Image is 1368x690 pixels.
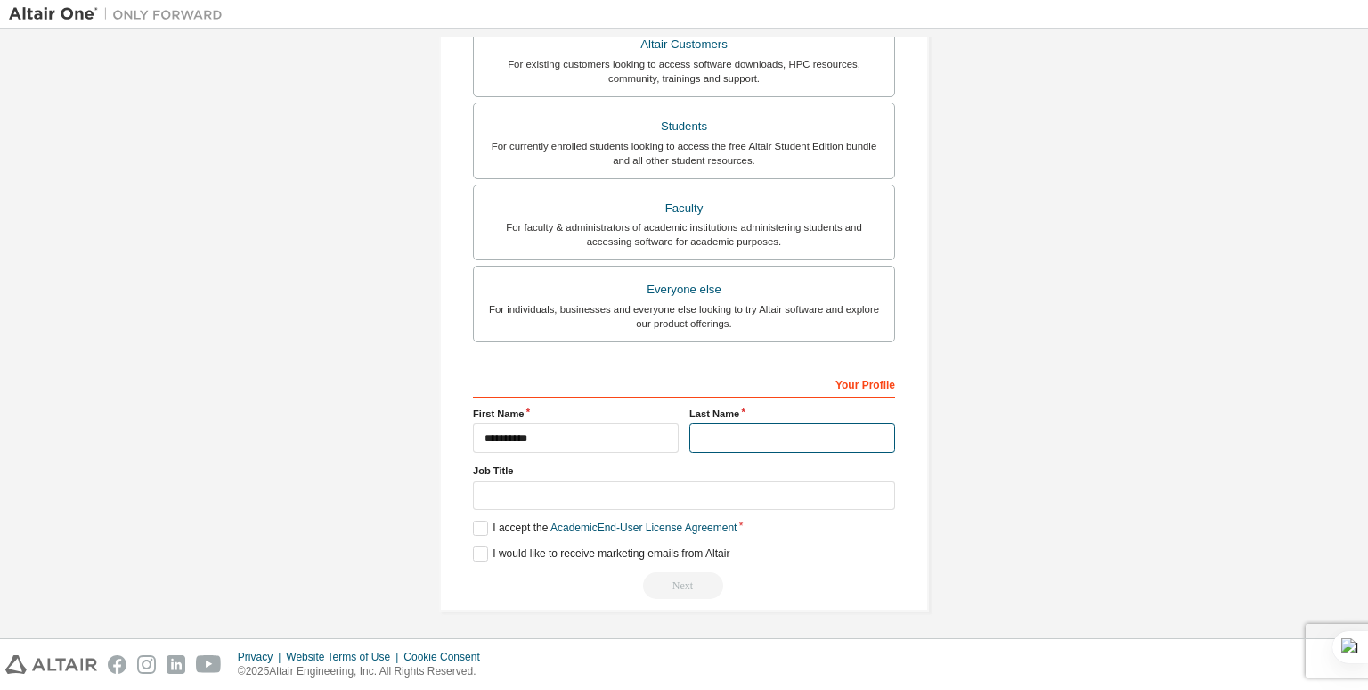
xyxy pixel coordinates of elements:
[238,664,491,679] p: © 2025 Altair Engineering, Inc. All Rights Reserved.
[689,407,895,421] label: Last Name
[403,650,490,664] div: Cookie Consent
[473,407,679,421] label: First Name
[484,32,883,57] div: Altair Customers
[473,546,729,562] label: I would like to receive marketing emails from Altair
[167,655,185,674] img: linkedin.svg
[484,220,883,249] div: For faculty & administrators of academic institutions administering students and accessing softwa...
[484,139,883,168] div: For currently enrolled students looking to access the free Altair Student Edition bundle and all ...
[550,522,737,534] a: Academic End-User License Agreement
[484,302,883,331] div: For individuals, businesses and everyone else looking to try Altair software and explore our prod...
[484,114,883,139] div: Students
[473,572,895,599] div: Read and acccept EULA to continue
[196,655,222,674] img: youtube.svg
[473,521,737,536] label: I accept the
[286,650,403,664] div: Website Terms of Use
[108,655,126,674] img: facebook.svg
[238,650,286,664] div: Privacy
[9,5,232,23] img: Altair One
[473,464,895,478] label: Job Title
[5,655,97,674] img: altair_logo.svg
[473,369,895,398] div: Your Profile
[484,57,883,86] div: For existing customers looking to access software downloads, HPC resources, community, trainings ...
[484,277,883,302] div: Everyone else
[137,655,156,674] img: instagram.svg
[484,196,883,221] div: Faculty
